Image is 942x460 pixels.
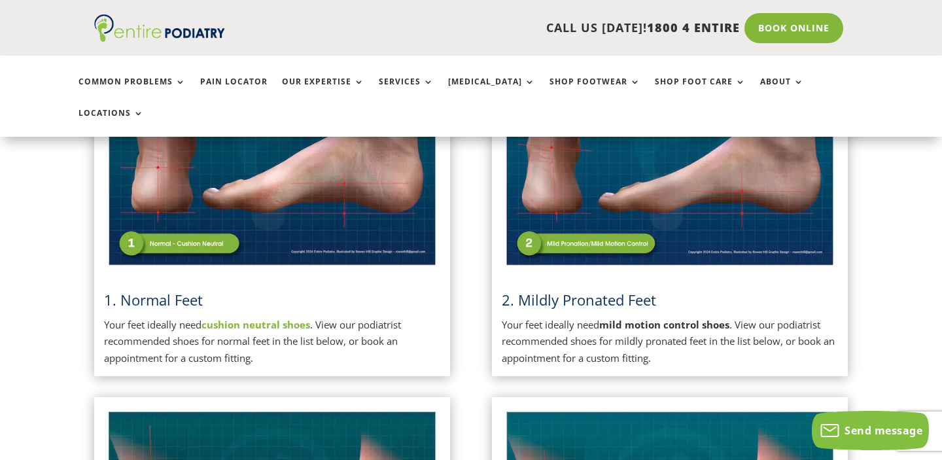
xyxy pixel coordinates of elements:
[812,411,929,450] button: Send message
[200,77,268,105] a: Pain Locator
[502,33,838,270] img: Mildly Pronated Feet - View Podiatrist Recommended Mild Motion Control Shoes
[104,317,440,367] p: Your feet ideally need . View our podiatrist recommended shoes for normal feet in the list below,...
[549,77,640,105] a: Shop Footwear
[502,290,656,310] span: 2. Mildly Pronated Feet
[655,77,746,105] a: Shop Foot Care
[599,318,729,331] strong: mild motion control shoes
[104,33,440,270] img: Normal Feet - View Podiatrist Recommended Cushion Neutral Shoes
[282,77,364,105] a: Our Expertise
[268,20,740,37] p: CALL US [DATE]!
[94,31,225,44] a: Entire Podiatry
[448,77,535,105] a: [MEDICAL_DATA]
[78,109,144,137] a: Locations
[94,14,225,42] img: logo (1)
[78,77,186,105] a: Common Problems
[104,290,203,310] a: 1. Normal Feet
[845,423,922,438] span: Send message
[502,317,838,367] p: Your feet ideally need . View our podiatrist recommended shoes for mildly pronated feet in the li...
[760,77,804,105] a: About
[379,77,434,105] a: Services
[744,13,843,43] a: Book Online
[201,318,310,331] a: cushion neutral shoes
[647,20,740,35] span: 1800 4 ENTIRE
